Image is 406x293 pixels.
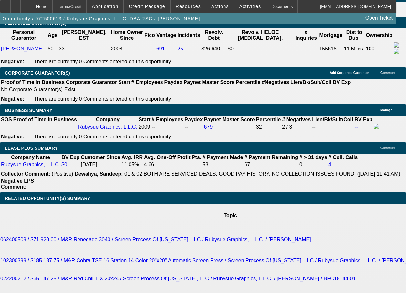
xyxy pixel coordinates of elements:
[111,29,143,41] b: Home Owner Since
[171,0,206,13] button: Resources
[0,276,356,281] a: 022200212 / $65,147.25 / M&R Red Chili DX 20x24 / Screen Process Of [US_STATE], LLC / Rubysue Gra...
[319,32,342,38] b: Mortgage
[58,42,110,56] td: 33
[312,124,353,131] td: --
[380,71,395,75] span: Comment
[256,117,281,122] b: Percentile
[328,155,358,160] b: # Coll. Calls
[152,117,183,122] b: # Employees
[354,124,358,130] a: --
[124,171,400,177] span: 01 & 02 BOTH ARE SERVICED DEALS, GOOD PAY HISTORY. NO COLLECTION ISSUES FOUND. ([DATE] 11:41 AM)
[144,161,202,168] td: 4.66
[256,124,281,130] div: 32
[333,80,351,85] b: BV Exp
[1,134,24,139] b: Negative:
[177,32,200,38] b: Incidents
[312,117,353,122] b: Lien/Bk/Suit/Coll
[121,155,143,160] b: Avg. IRR
[139,117,150,122] b: Start
[124,0,170,13] button: Credit Package
[52,171,73,177] span: (Positive)
[343,42,365,56] td: 11 Miles
[205,29,223,41] b: Revolv. Debt
[34,96,171,102] span: There are currently 0 Comments entered on this opportunity
[75,171,123,177] b: Dewaliya, Sandeep:
[156,46,165,51] a: 691
[47,42,58,56] td: 50
[1,171,50,177] b: Collector Comment:
[131,80,163,85] b: # Employees
[394,49,399,54] img: linkedin-icon.png
[202,161,243,168] td: 53
[34,134,171,139] span: There are currently 0 Comments entered on this opportunity
[299,161,328,168] td: 0
[3,16,200,21] span: Opportunity / 072500613 / Rubysue Graphics, L.L.C. DBA RSG / [PERSON_NAME]
[203,155,243,160] b: # Payment Made
[144,32,155,38] b: Fico
[290,80,331,85] b: Lien/Bk/Suit/Coll
[11,155,50,160] b: Company Name
[1,162,60,167] a: Rubysue Graphics, L.L.C.
[66,80,117,85] b: Corporate Guarantor
[227,42,293,56] td: $0
[184,117,203,122] b: Paydex
[111,46,122,51] span: 2008
[363,13,395,24] a: Open Ticket
[81,155,120,160] b: Customer Since
[129,4,165,9] span: Credit Package
[78,124,137,130] a: Rubysue Graphics, L.L.C.
[282,124,311,130] div: 2 / 3
[262,80,289,85] b: #Negatives
[1,79,65,86] th: Proof of Time In Business
[238,29,283,41] b: Revolv. HELOC [MEDICAL_DATA].
[0,237,311,242] a: 062400509 / $71,920.00 / M&R Renegade 3040 / Screen Process Of [US_STATE], LLC / Rubysue Graphics...
[118,80,130,85] b: Start
[144,46,148,51] a: --
[96,117,120,122] b: Company
[380,108,392,112] span: Manage
[366,42,393,56] td: 100
[299,155,327,160] b: # > 31 days
[1,116,12,123] th: SOS
[13,116,77,123] th: Proof of Time In Business
[5,71,70,76] span: CORPORATE GUARANTOR(S)
[5,108,52,113] span: BUSINESS SUMMARY
[1,59,24,64] b: Negative:
[184,80,234,85] b: Paynet Master Score
[245,155,298,160] b: # Payment Remaining
[144,155,201,160] b: Avg. One-Off Ptofit Pts.
[138,124,151,131] td: 2009
[62,29,107,41] b: [PERSON_NAME]. EST
[1,96,24,102] b: Negative:
[92,4,118,9] span: Application
[201,42,227,56] td: $26,640
[177,46,183,51] a: 25
[61,162,67,167] a: $0
[1,86,354,93] td: No Corporate Guarantor(s) Exist
[121,161,143,168] td: 11.05%
[328,162,331,167] a: 4
[319,42,343,56] td: 155615
[1,46,44,51] a: [PERSON_NAME]
[204,124,213,130] a: 679
[184,124,203,131] td: --
[282,117,311,122] b: # Negatives
[1,178,34,190] b: Negative LPS Comment:
[236,80,260,85] b: Percentile
[244,161,298,168] td: 67
[11,29,36,41] b: Personal Guarantor
[295,29,317,41] b: # Inquiries
[330,71,369,75] span: Add Corporate Guarantor
[294,42,318,56] td: --
[152,124,155,130] span: --
[176,4,201,9] span: Resources
[211,4,229,9] span: Actions
[239,4,261,9] span: Activities
[61,155,79,160] b: BV Exp
[234,0,266,13] button: Activities
[80,161,120,168] td: [DATE]
[5,196,90,201] span: RELATED OPPORTUNITY(S) SUMMARY
[346,29,362,41] b: Dist to Bus.
[87,0,123,13] button: Application
[164,80,182,85] b: Paydex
